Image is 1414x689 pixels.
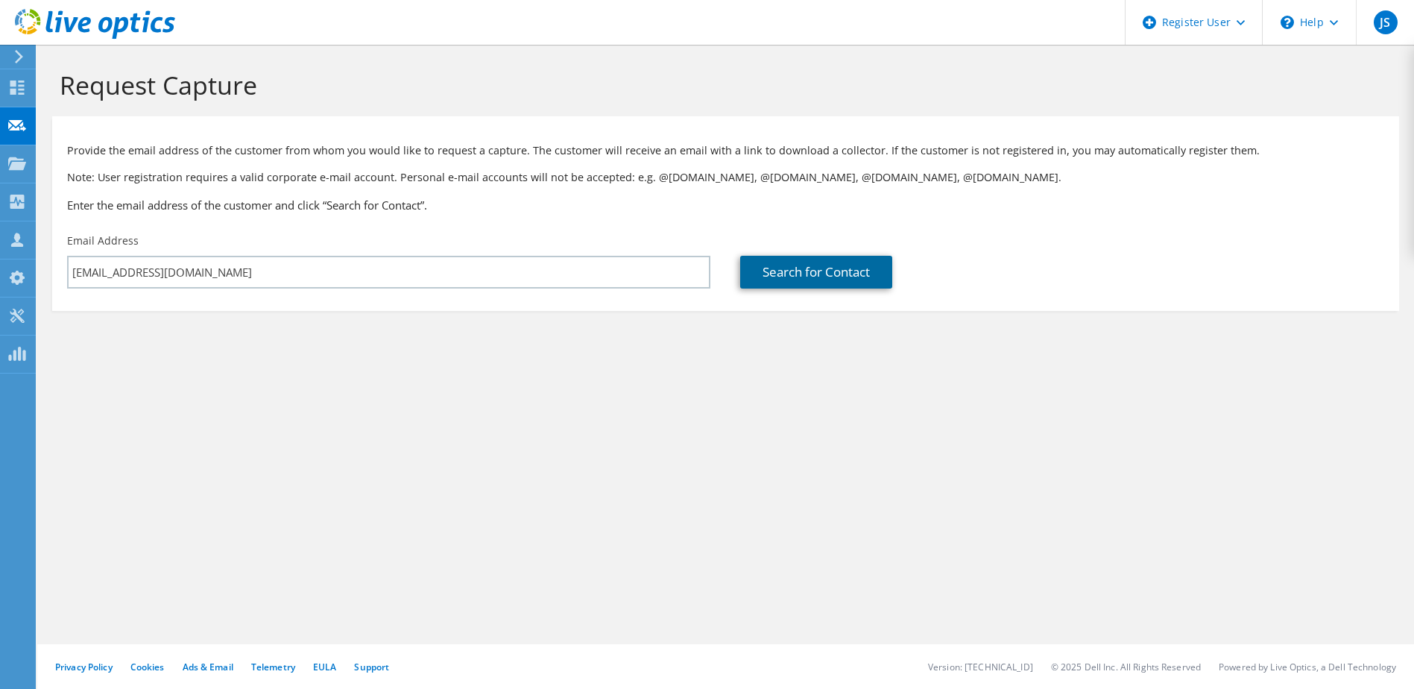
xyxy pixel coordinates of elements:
[183,661,233,673] a: Ads & Email
[1374,10,1398,34] span: JS
[251,661,295,673] a: Telemetry
[1219,661,1396,673] li: Powered by Live Optics, a Dell Technology
[60,69,1384,101] h1: Request Capture
[130,661,165,673] a: Cookies
[354,661,389,673] a: Support
[313,661,336,673] a: EULA
[67,169,1384,186] p: Note: User registration requires a valid corporate e-mail account. Personal e-mail accounts will ...
[1051,661,1201,673] li: © 2025 Dell Inc. All Rights Reserved
[67,233,139,248] label: Email Address
[740,256,892,289] a: Search for Contact
[928,661,1033,673] li: Version: [TECHNICAL_ID]
[67,142,1384,159] p: Provide the email address of the customer from whom you would like to request a capture. The cust...
[67,197,1384,213] h3: Enter the email address of the customer and click “Search for Contact”.
[55,661,113,673] a: Privacy Policy
[1281,16,1294,29] svg: \n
